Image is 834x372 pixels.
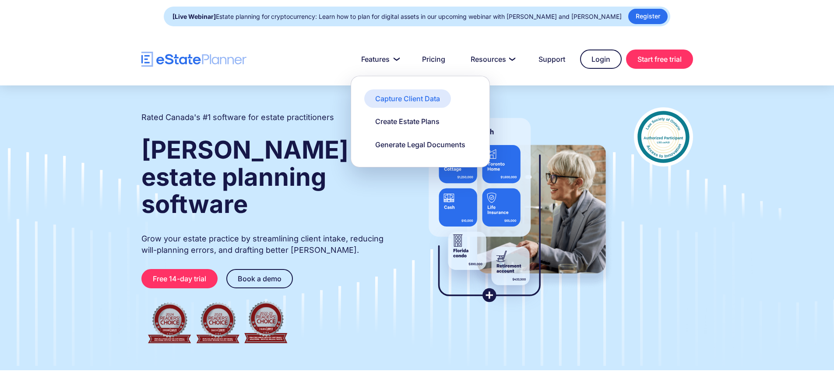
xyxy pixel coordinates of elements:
[172,11,622,23] div: Estate planning for cryptocurrency: Learn how to plan for digital assets in our upcoming webinar ...
[141,269,218,288] a: Free 14-day trial
[528,50,576,68] a: Support
[412,50,456,68] a: Pricing
[141,112,334,123] h2: Rated Canada's #1 software for estate practitioners
[364,89,451,108] a: Capture Client Data
[351,50,407,68] a: Features
[626,50,693,69] a: Start free trial
[375,94,440,103] div: Capture Client Data
[364,135,476,154] a: Generate Legal Documents
[141,135,399,219] strong: [PERSON_NAME] and estate planning software
[364,112,450,131] a: Create Estate Plans
[460,50,524,68] a: Resources
[226,269,293,288] a: Book a demo
[172,13,216,20] strong: [Live Webinar]
[375,140,465,149] div: Generate Legal Documents
[628,9,668,24] a: Register
[141,233,401,256] p: Grow your estate practice by streamlining client intake, reducing will-planning errors, and draft...
[580,50,622,69] a: Login
[141,52,246,67] a: home
[418,107,616,313] img: estate planner showing wills to their clients, using eState Planner, a leading estate planning so...
[375,117,440,126] div: Create Estate Plans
